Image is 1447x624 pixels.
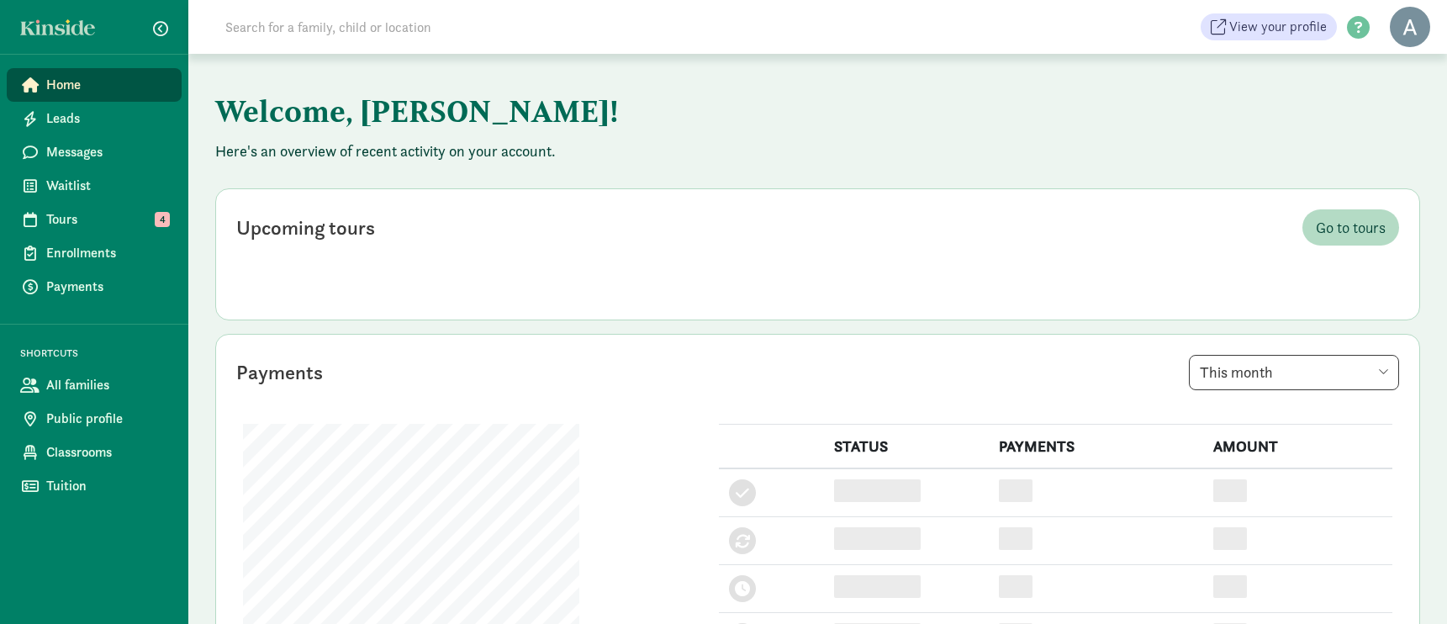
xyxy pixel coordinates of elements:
a: Public profile [7,402,182,436]
th: PAYMENTS [989,425,1202,469]
a: Go to tours [1302,209,1399,246]
span: View your profile [1229,17,1327,37]
span: Public profile [46,409,168,429]
span: Tuition [46,476,168,496]
span: Tours [46,209,168,230]
input: Search for a family, child or location [215,10,687,44]
span: Messages [46,142,168,162]
span: Leads [46,108,168,129]
a: Leads [7,102,182,135]
div: Processing [834,527,921,550]
span: Payments [46,277,168,297]
div: 0 [999,479,1032,502]
a: Payments [7,270,182,304]
a: Messages [7,135,182,169]
span: 4 [155,212,170,227]
a: Home [7,68,182,102]
div: Scheduled [834,575,921,598]
div: $0.00 [1213,527,1247,550]
a: Enrollments [7,236,182,270]
th: AMOUNT [1203,425,1392,469]
th: STATUS [824,425,989,469]
span: Home [46,75,168,95]
a: All families [7,368,182,402]
a: Waitlist [7,169,182,203]
a: Tours 4 [7,203,182,236]
p: Here's an overview of recent activity on your account. [215,141,1420,161]
span: Waitlist [46,176,168,196]
h1: Welcome, [PERSON_NAME]! [215,81,1048,141]
a: Classrooms [7,436,182,469]
span: Classrooms [46,442,168,463]
div: $0.00 [1213,479,1247,502]
span: Go to tours [1316,216,1386,239]
div: Upcoming tours [236,213,375,243]
div: Payments [236,357,323,388]
span: Enrollments [46,243,168,263]
div: $0.00 [1213,575,1247,598]
a: View your profile [1201,13,1337,40]
span: All families [46,375,168,395]
div: 0 [999,527,1032,550]
a: Tuition [7,469,182,503]
div: Completed [834,479,921,502]
div: 0 [999,575,1032,598]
